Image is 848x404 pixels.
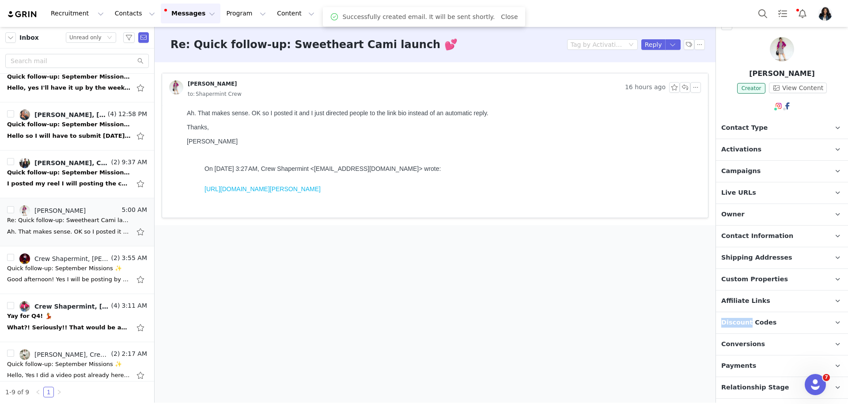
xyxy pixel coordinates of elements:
a: [PERSON_NAME] [169,80,237,94]
span: Successfully created email. It will be sent shortly. [342,12,495,22]
img: 30112e29-7e27-40cc-9470-b4650644fd55.jpg [19,158,30,168]
button: Program [221,4,271,23]
span: Live URLs [721,188,756,198]
span: Discount Codes [721,318,776,328]
p: [PERSON_NAME] [716,68,848,79]
div: Quick follow-up: September Missions ✨ [7,168,131,177]
button: Profile [813,7,841,21]
div: Ah. That makes sense. OK so I posted it and I just directed people to the link bio instead of an ... [7,227,131,236]
div: Good afternoon! Yes I will be posting by this Friday On Tue, Sep 30, 2025 at 11:02 AM Crew Shaper... [7,275,131,284]
span: Relationship Stage [721,383,789,393]
div: Hello, Yes I did a video post already here is the link. I apologize I forgot to send it to you wh... [7,371,131,380]
span: Inbox [19,33,39,42]
div: I posted my reel I will posting the carousel this week Sent from my iPhone On Sep 30, 2025, at 12... [7,179,131,188]
div: What?! Seriously!! That would be awesome. Yes! Those are the ones I want and the right size too 😉... [7,323,131,332]
blockquote: On [DATE] 3:27 AM, Crew Shapermint <[EMAIL_ADDRESS][DOMAIN_NAME]> wrote: [21,59,496,73]
a: [URL][DOMAIN_NAME][PERSON_NAME] [21,79,137,87]
img: instagram.svg [775,102,782,109]
img: 40151f9c-e61f-4c71-b797-1884c584e7ac.jpg [19,253,30,264]
a: Brands [375,4,410,23]
button: Content [272,4,320,23]
button: Notifications [793,4,812,23]
a: [PERSON_NAME] [19,205,86,216]
div: [PERSON_NAME], Crew Shapermint [34,351,110,358]
li: 1 [43,387,54,397]
i: icon: down [628,42,634,48]
a: Community [411,4,462,23]
div: [PERSON_NAME] [188,80,237,87]
span: 16 hours ago [625,82,666,93]
img: 50014deb-50cc-463a-866e-1dfcd7f1078d.jpg [818,7,832,21]
i: icon: search [137,58,144,64]
span: Conversions [721,340,765,349]
button: Reporting [320,4,375,23]
a: Crew Shapermint, [PERSON_NAME] [19,253,110,264]
div: Quick follow-up: September Missions ✨ [7,72,131,81]
img: 1ce55016-d303-4772-a48f-b564cd1ff329.jpg [19,349,30,360]
div: [PERSON_NAME] 16 hours agoto:Shapermint Crew [162,73,708,106]
div: Crew Shapermint, [PERSON_NAME] [34,255,110,262]
span: Creator [737,83,766,94]
a: Close [501,13,518,20]
h3: Re: Quick follow-up: Sweetheart Cami launch 💕 [170,37,458,53]
button: Contacts [110,4,160,23]
span: Send Email [138,32,149,43]
div: [PERSON_NAME] [34,207,86,214]
i: icon: right [57,389,62,395]
a: Crew Shapermint, [PERSON_NAME] [19,301,110,312]
li: Previous Page [33,387,43,397]
div: Yay for Q4! 💃 [7,312,52,321]
li: Next Page [54,387,64,397]
span: Shipping Addresses [721,253,792,263]
span: Owner [721,210,745,219]
a: Tasks [773,4,792,23]
i: icon: down [107,35,112,41]
div: Quick follow-up: September Missions ✨ [7,120,131,129]
div: Unread only [69,33,102,42]
span: Activations [721,145,761,155]
a: [PERSON_NAME], [PERSON_NAME], Crew Shapermint [19,109,106,120]
a: [PERSON_NAME], Crew Shapermint [19,158,110,168]
span: Thanks, [4,18,26,25]
span: 7 [823,374,830,381]
div: [PERSON_NAME], Crew Shapermint [34,159,110,166]
button: View Content [769,83,827,93]
div: Tag by Activation [571,40,623,49]
span: [PERSON_NAME] [4,32,54,39]
input: Search mail [5,54,149,68]
img: 58f9ebcb-cb3e-4137-add7-99b8c8ed3548.jpg [19,205,30,216]
button: Reply [641,39,666,50]
div: [PERSON_NAME], [PERSON_NAME], Crew Shapermint [34,111,106,118]
a: [PERSON_NAME], Crew Shapermint [19,349,110,360]
iframe: Intercom live chat [805,374,826,395]
div: Quick follow-up: September Missions ✨ [7,264,122,273]
img: 58f9ebcb-cb3e-4137-add7-99b8c8ed3548.jpg [169,80,183,94]
i: icon: left [35,389,41,395]
img: a3540e8c-1e97-4835-9ee5-fc341cffcd98.jpg [19,301,30,312]
button: Messages [161,4,220,23]
body: Ah. That makes sense. OK so I posted it and I just directed people to the link bio instead of an ... [4,4,514,106]
span: Custom Properties [721,275,788,284]
li: 1-9 of 9 [5,387,29,397]
div: Hello so I will have to submit tomorrow my video in drafts got deleted some how ☹️ On Sep 30, 202... [7,132,131,140]
img: Sara Oliver [770,37,794,61]
span: Campaigns [721,166,761,176]
img: grin logo [7,10,38,19]
button: Recruitment [45,4,109,23]
div: Re: Quick follow-up: Sweetheart Cami launch 💕 [7,216,131,225]
span: Payments [721,361,756,371]
div: Hello, yes I'll have it up by the weekend for you, sorry for the delay I had issues with my phone... [7,83,131,92]
span: Shapermint Crew [188,89,242,99]
img: 003b24ba-4507-49d5-9106-3a40edabcaaa.jpg [19,109,30,120]
div: Quick follow-up: September Missions ✨ [7,360,122,369]
button: Search [753,4,772,23]
div: Crew Shapermint, [PERSON_NAME] [34,303,110,310]
a: 1 [44,387,53,397]
span: Contact Type [721,123,768,133]
span: Affiliate Links [721,296,770,306]
span: Contact Information [721,231,793,241]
